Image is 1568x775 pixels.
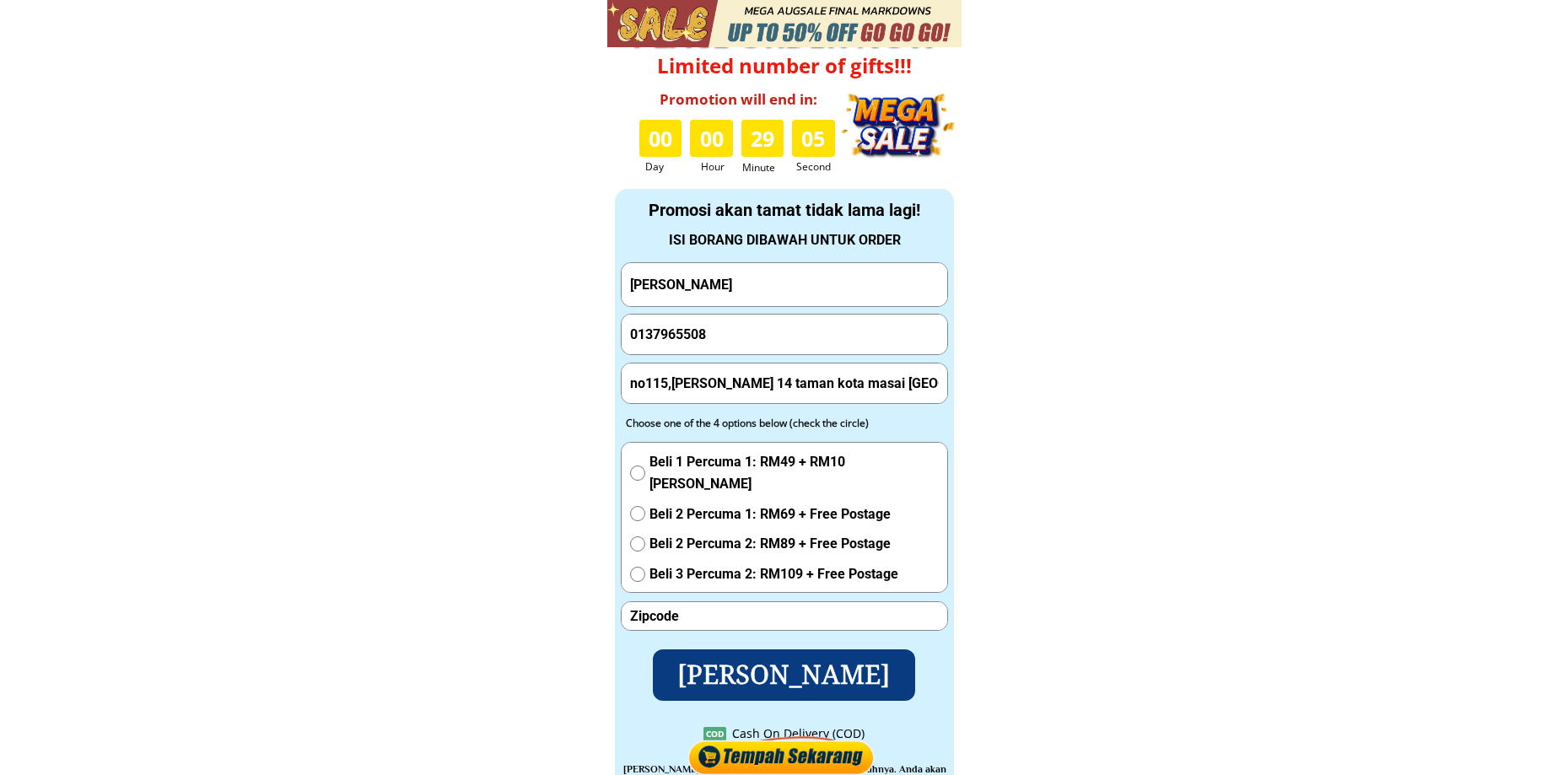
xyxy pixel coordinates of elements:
input: Phone Number/ Nombor Telefon [626,315,943,355]
span: Beli 3 Percuma 2: RM109 + Free Postage [649,563,939,585]
div: Choose one of the 4 options below (check the circle) [626,415,911,431]
input: Your Full Name/ Nama Penuh [626,263,943,306]
div: Promosi akan tamat tidak lama lagi! [616,196,953,223]
h3: COD [703,727,726,740]
span: Beli 2 Percuma 2: RM89 + Free Postage [649,533,939,555]
input: Zipcode [626,602,943,630]
h4: Limited number of gifts!!! [634,54,934,78]
h3: Day [645,159,688,175]
input: Address(Ex: 52 Jalan Wirawati 7, Maluri, 55100 Kuala Lumpur) [626,363,943,403]
span: Beli 1 Percuma 1: RM49 + RM10 [PERSON_NAME] [649,451,939,494]
h3: Second [796,159,838,175]
div: ISI BORANG DIBAWAH UNTUK ORDER [616,229,953,251]
span: Beli 2 Percuma 1: RM69 + Free Postage [649,503,939,525]
p: [PERSON_NAME] [653,649,915,701]
h3: Hour [701,159,736,175]
h3: Promotion will end in: [642,88,836,110]
div: Cash On Delivery (COD) [732,724,865,743]
h3: Minute [742,159,789,175]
